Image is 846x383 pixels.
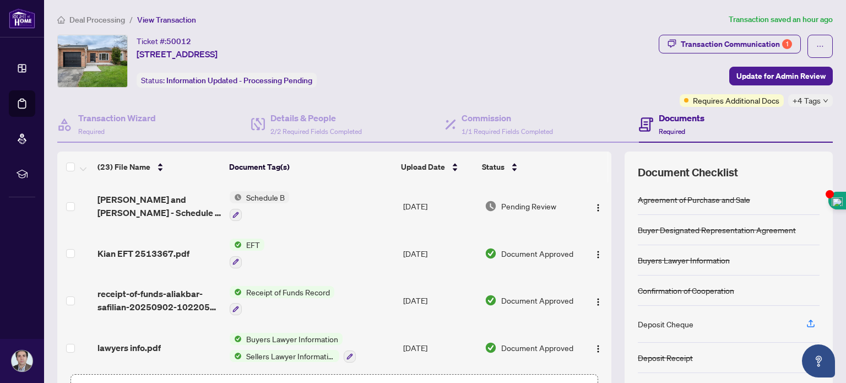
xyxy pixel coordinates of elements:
[594,203,603,212] img: Logo
[399,230,480,277] td: [DATE]
[594,298,603,306] img: Logo
[9,8,35,29] img: logo
[589,245,607,262] button: Logo
[823,98,828,104] span: down
[242,350,339,362] span: Sellers Lawyer Information
[485,342,497,354] img: Document Status
[638,193,750,206] div: Agreement of Purchase and Sale
[638,318,693,330] div: Deposit Cheque
[242,191,289,203] span: Schedule B
[782,39,792,49] div: 1
[802,344,835,377] button: Open asap
[242,286,334,298] span: Receipt of Funds Record
[736,67,826,85] span: Update for Admin Review
[93,152,225,182] th: (23) File Name
[12,350,32,371] img: Profile Icon
[589,292,607,309] button: Logo
[97,161,150,173] span: (23) File Name
[681,35,792,53] div: Transaction Communication
[58,35,127,87] img: IMG-40749689_1.jpg
[270,111,362,125] h4: Details & People
[659,127,685,136] span: Required
[230,350,242,362] img: Status Icon
[230,286,242,298] img: Status Icon
[78,127,105,136] span: Required
[659,111,704,125] h4: Documents
[230,239,242,251] img: Status Icon
[638,224,796,236] div: Buyer Designated Representation Agreement
[693,94,779,106] span: Requires Additional Docs
[638,165,738,180] span: Document Checklist
[225,152,396,182] th: Document Tag(s)
[485,294,497,306] img: Document Status
[485,247,497,260] img: Document Status
[137,47,218,61] span: [STREET_ADDRESS]
[729,67,833,85] button: Update for Admin Review
[485,200,497,212] img: Document Status
[242,333,343,345] span: Buyers Lawyer Information
[729,13,833,26] article: Transaction saved an hour ago
[462,111,553,125] h4: Commission
[230,333,242,345] img: Status Icon
[501,294,573,306] span: Document Approved
[69,15,125,25] span: Deal Processing
[97,193,221,219] span: [PERSON_NAME] and [PERSON_NAME] - Schedule B signed.pdf
[97,287,221,314] span: receipt-of-funds-aliakbar-safilian-20250902-102205 1.pdf
[166,75,312,85] span: Information Updated - Processing Pending
[501,200,556,212] span: Pending Review
[594,250,603,259] img: Logo
[397,152,478,182] th: Upload Date
[482,161,505,173] span: Status
[501,247,573,260] span: Document Approved
[137,35,191,47] div: Ticket #:
[589,197,607,215] button: Logo
[399,324,480,371] td: [DATE]
[57,16,65,24] span: home
[78,111,156,125] h4: Transaction Wizard
[638,352,693,364] div: Deposit Receipt
[816,42,824,50] span: ellipsis
[97,247,189,260] span: Kian EFT 2513367.pdf
[230,191,289,221] button: Status IconSchedule B
[129,13,133,26] li: /
[97,341,161,354] span: lawyers info.pdf
[137,15,196,25] span: View Transaction
[638,284,734,296] div: Confirmation of Cooperation
[478,152,579,182] th: Status
[399,182,480,230] td: [DATE]
[594,344,603,353] img: Logo
[230,286,334,316] button: Status IconReceipt of Funds Record
[242,239,264,251] span: EFT
[462,127,553,136] span: 1/1 Required Fields Completed
[501,342,573,354] span: Document Approved
[270,127,362,136] span: 2/2 Required Fields Completed
[589,339,607,357] button: Logo
[166,36,191,46] span: 50012
[230,239,264,268] button: Status IconEFT
[230,333,356,363] button: Status IconBuyers Lawyer InformationStatus IconSellers Lawyer Information
[399,277,480,325] td: [DATE]
[659,35,801,53] button: Transaction Communication1
[638,254,730,266] div: Buyers Lawyer Information
[401,161,445,173] span: Upload Date
[230,191,242,203] img: Status Icon
[793,94,821,107] span: +4 Tags
[137,73,317,88] div: Status:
